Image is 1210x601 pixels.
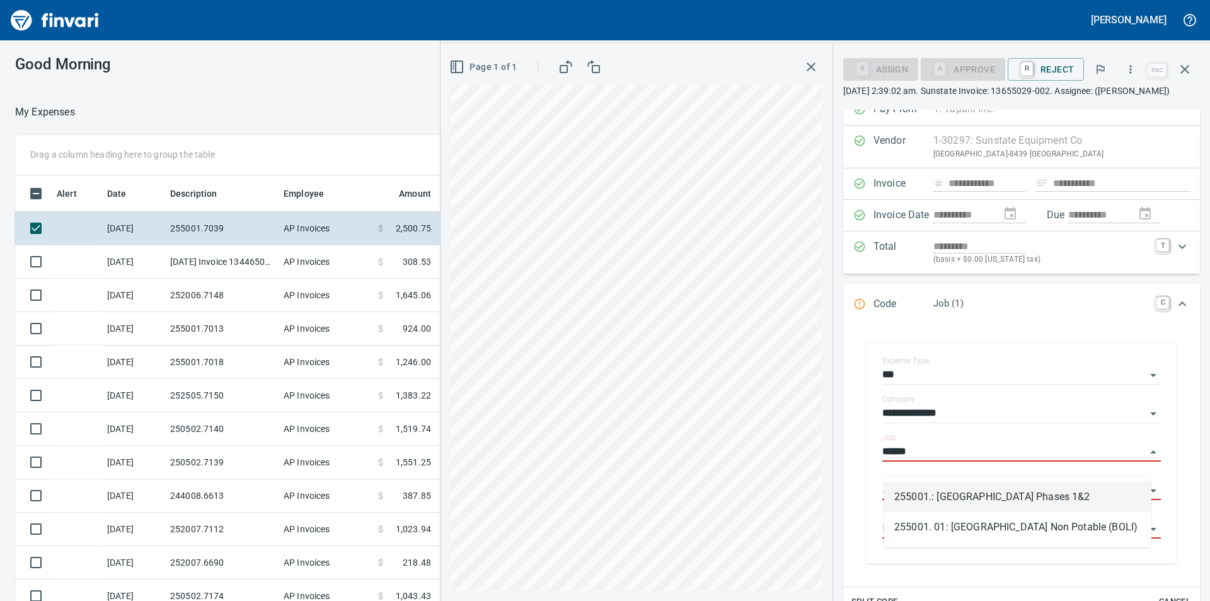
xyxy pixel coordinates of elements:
[165,479,279,513] td: 244008.6613
[107,186,143,201] span: Date
[1117,55,1144,83] button: More
[1008,58,1084,81] button: RReject
[933,296,1149,311] p: Job (1)
[884,482,1151,512] li: 255001.: [GEOGRAPHIC_DATA] Phases 1&2
[279,446,373,479] td: AP Invoices
[279,212,373,245] td: AP Invoices
[843,63,918,74] div: Assign
[279,379,373,412] td: AP Invoices
[452,59,517,75] span: Page 1 of 1
[165,446,279,479] td: 250502.7139
[1144,54,1200,85] span: Close invoice
[1144,405,1162,423] button: Open
[884,512,1151,542] li: 255001. 01: [GEOGRAPHIC_DATA] Non Potable (BOLI)
[165,513,279,546] td: 252007.7112
[1021,62,1033,76] a: R
[102,446,165,479] td: [DATE]
[15,105,75,120] nav: breadcrumb
[165,312,279,346] td: 255001.7013
[882,395,915,403] label: Company
[8,5,102,35] img: Finvari
[1144,366,1162,384] button: Open
[843,284,1200,325] div: Expand
[399,186,431,201] span: Amount
[284,186,324,201] span: Employee
[396,423,431,435] span: 1,519.74
[15,55,283,73] h3: Good Morning
[279,279,373,312] td: AP Invoices
[102,346,165,379] td: [DATE]
[873,239,933,266] p: Total
[403,489,431,502] span: 387.85
[921,63,1005,74] div: Job required
[30,148,215,161] p: Drag a column heading here to group the table
[102,312,165,346] td: [DATE]
[170,186,217,201] span: Description
[102,245,165,279] td: [DATE]
[102,212,165,245] td: [DATE]
[15,105,75,120] p: My Expenses
[170,186,234,201] span: Description
[102,379,165,412] td: [DATE]
[378,255,383,268] span: $
[57,186,77,201] span: Alert
[102,546,165,580] td: [DATE]
[1156,296,1169,309] a: C
[279,312,373,346] td: AP Invoices
[165,279,279,312] td: 252006.7148
[396,289,431,301] span: 1,645.06
[1144,443,1162,461] button: Close
[1144,520,1162,538] button: Open
[396,456,431,469] span: 1,551.25
[279,546,373,580] td: AP Invoices
[1086,55,1114,83] button: Flag
[102,479,165,513] td: [DATE]
[1018,59,1074,80] span: Reject
[57,186,93,201] span: Alert
[396,389,431,402] span: 1,383.22
[102,279,165,312] td: [DATE]
[403,255,431,268] span: 308.53
[933,254,1149,266] p: (basis + $0.00 [US_STATE] tax)
[378,489,383,502] span: $
[383,186,431,201] span: Amount
[165,379,279,412] td: 252505.7150
[378,556,383,569] span: $
[447,55,522,79] button: Page 1 of 1
[378,289,383,301] span: $
[378,423,383,435] span: $
[279,346,373,379] td: AP Invoices
[396,523,431,535] span: 1,023.94
[403,556,431,569] span: 218.48
[1148,63,1167,77] a: esc
[279,479,373,513] td: AP Invoices
[882,357,929,365] label: Expense Type
[1144,482,1162,499] button: Open
[378,456,383,469] span: $
[102,412,165,446] td: [DATE]
[165,212,279,245] td: 255001.7039
[1156,239,1169,252] a: T
[378,523,383,535] span: $
[843,85,1200,97] p: [DATE] 2:39:02 am. Sunstate Invoice: 13655029-002. Assignee: ([PERSON_NAME])
[378,389,383,402] span: $
[1091,13,1167,26] h5: [PERSON_NAME]
[378,356,383,368] span: $
[843,231,1200,274] div: Expand
[873,296,933,313] p: Code
[396,222,431,235] span: 2,500.75
[378,322,383,335] span: $
[165,346,279,379] td: 255001.7018
[102,513,165,546] td: [DATE]
[396,356,431,368] span: 1,246.00
[1088,10,1170,30] button: [PERSON_NAME]
[284,186,340,201] span: Employee
[279,513,373,546] td: AP Invoices
[165,412,279,446] td: 250502.7140
[378,222,383,235] span: $
[436,212,751,245] td: Job (1)
[279,412,373,446] td: AP Invoices
[403,322,431,335] span: 924.00
[107,186,127,201] span: Date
